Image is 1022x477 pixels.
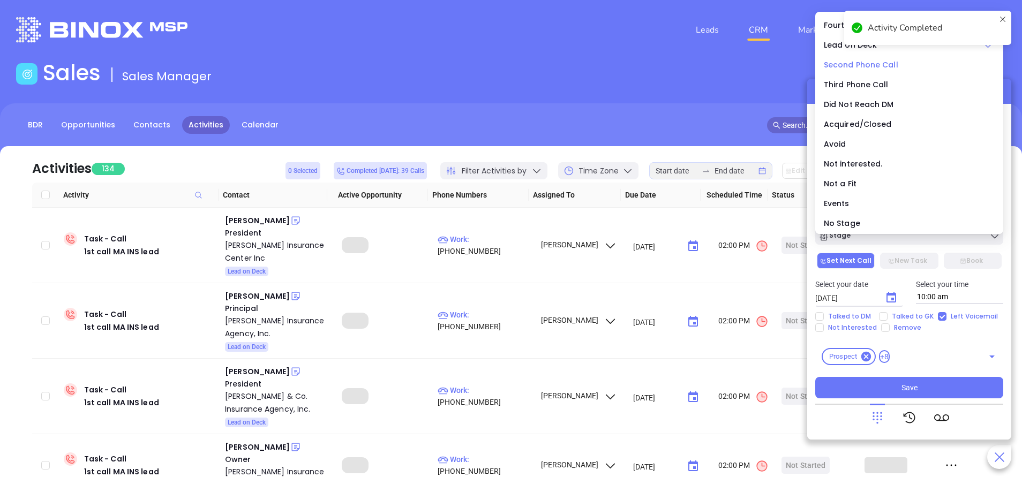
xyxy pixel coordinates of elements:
[656,165,697,177] input: Start date
[786,237,825,254] div: Not Started
[16,17,187,42] img: logo
[92,163,125,175] span: 134
[782,163,842,179] button: Edit Due Date
[946,312,1002,321] span: Left Voicemail
[84,232,159,258] div: Task - Call
[633,316,679,327] input: MM/DD/YYYY
[288,165,318,177] span: 0 Selected
[879,350,890,363] span: +8
[327,183,428,208] th: Active Opportunity
[84,245,159,258] div: 1st call MA INS lead
[888,312,938,321] span: Talked to GK
[701,183,768,208] th: Scheduled Time
[916,278,1004,290] p: Select your time
[621,183,701,208] th: Due Date
[225,302,327,314] div: Principal
[824,59,898,70] span: Second Phone Call
[438,309,531,332] p: [PHONE_NUMBER]
[438,386,469,395] span: Work :
[539,391,617,400] span: [PERSON_NAME]
[824,178,856,189] span: Not a Fit
[824,323,881,332] span: Not Interested
[127,116,177,134] a: Contacts
[768,183,843,208] th: Status
[786,457,825,474] div: Not Started
[815,228,1003,245] button: Stage
[881,287,902,308] button: Choose date, selected date is Oct 9, 2025
[21,116,49,134] a: BDR
[55,116,122,134] a: Opportunities
[822,348,876,365] div: Prospect
[539,316,617,324] span: [PERSON_NAME]
[225,239,327,264] div: [PERSON_NAME] Insurance Center Inc
[336,165,424,177] span: Completed [DATE]: 39 Calls
[235,116,285,134] a: Calendar
[682,311,704,332] button: Choose date, selected date is Oct 6, 2025
[718,315,769,328] span: 02:00 PM
[438,235,469,244] span: Work :
[944,253,1002,269] button: Book
[824,99,894,110] span: Did Not Reach DM
[438,311,469,319] span: Work :
[890,323,926,332] span: Remove
[718,459,769,473] span: 02:00 PM
[84,321,159,334] div: 1st call MA INS lead
[868,21,995,34] div: Activity Completed
[428,183,529,208] th: Phone Numbers
[63,189,214,201] span: Activity
[824,139,846,149] span: Avoid
[745,19,772,41] a: CRM
[783,119,975,131] input: Search…
[32,159,92,178] div: Activities
[228,266,266,277] span: Lead on Deck
[438,233,531,257] p: [PHONE_NUMBER]
[786,388,825,405] div: Not Started
[715,165,756,177] input: End date
[438,384,531,408] p: [PHONE_NUMBER]
[225,314,327,340] a: [PERSON_NAME] Insurance Agency, Inc.
[817,253,875,269] button: Set Next Call
[225,214,290,227] div: [PERSON_NAME]
[225,453,327,465] div: Owner
[815,278,903,290] p: Select your date
[225,390,327,415] a: [PERSON_NAME] & Co. Insurance Agency, Inc.
[824,119,892,130] span: Acquired/Closed
[718,390,769,404] span: 02:00 PM
[462,165,527,177] span: Filter Activities by
[773,122,780,129] span: search
[985,349,1000,364] button: Open
[228,341,266,353] span: Lead on Deck
[824,20,894,31] span: Fourth Phone Call
[682,387,704,408] button: Choose date, selected date is Oct 6, 2025
[225,441,290,453] div: [PERSON_NAME]
[794,19,841,41] a: Marketing
[219,183,328,208] th: Contact
[578,165,619,177] span: Time Zone
[702,166,710,175] span: swap-right
[438,453,531,477] p: [PHONE_NUMBER]
[682,456,704,477] button: Choose date, selected date is Oct 6, 2025
[815,377,1003,398] button: Save
[43,60,101,86] h1: Sales
[880,253,938,269] button: New Task
[539,460,617,469] span: [PERSON_NAME]
[182,116,230,134] a: Activities
[692,19,723,41] a: Leads
[682,236,704,257] button: Choose date, selected date is Oct 6, 2025
[702,166,710,175] span: to
[815,293,876,304] input: MM/DD/YYYY
[824,79,889,90] span: Third Phone Call
[823,351,863,362] span: Prospect
[633,241,679,252] input: MM/DD/YYYY
[225,227,327,239] div: President
[824,198,850,209] span: Events
[824,40,877,50] span: Lead on Deck
[539,240,617,249] span: [PERSON_NAME]
[225,365,290,378] div: [PERSON_NAME]
[438,455,469,464] span: Work :
[84,383,159,409] div: Task - Call
[718,239,769,253] span: 02:00 PM
[84,308,159,334] div: Task - Call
